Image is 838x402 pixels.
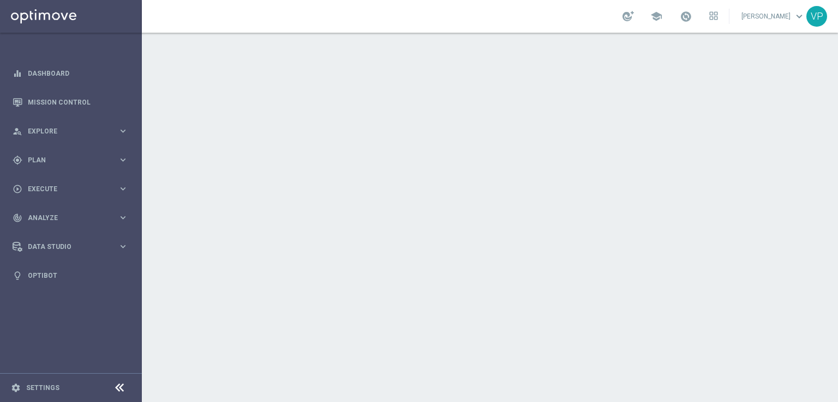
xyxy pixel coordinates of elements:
[806,6,827,27] div: VP
[13,242,118,252] div: Data Studio
[12,214,129,222] button: track_changes Analyze keyboard_arrow_right
[26,385,59,391] a: Settings
[13,261,128,290] div: Optibot
[12,242,129,251] button: Data Studio keyboard_arrow_right
[13,155,118,165] div: Plan
[13,155,22,165] i: gps_fixed
[650,10,662,22] span: school
[28,128,118,135] span: Explore
[12,98,129,107] button: Mission Control
[740,8,806,25] a: [PERSON_NAME]keyboard_arrow_down
[118,241,128,252] i: keyboard_arrow_right
[13,126,22,136] i: person_search
[28,59,128,88] a: Dashboard
[28,88,128,117] a: Mission Control
[12,127,129,136] button: person_search Explore keyboard_arrow_right
[13,184,22,194] i: play_circle_outline
[12,185,129,193] button: play_circle_outline Execute keyboard_arrow_right
[12,156,129,165] button: gps_fixed Plan keyboard_arrow_right
[12,271,129,280] button: lightbulb Optibot
[118,126,128,136] i: keyboard_arrow_right
[11,383,21,393] i: settings
[28,215,118,221] span: Analyze
[13,59,128,88] div: Dashboard
[13,271,22,281] i: lightbulb
[12,69,129,78] button: equalizer Dashboard
[28,261,128,290] a: Optibot
[28,186,118,192] span: Execute
[13,69,22,78] i: equalizer
[13,88,128,117] div: Mission Control
[793,10,805,22] span: keyboard_arrow_down
[118,155,128,165] i: keyboard_arrow_right
[118,184,128,194] i: keyboard_arrow_right
[28,243,118,250] span: Data Studio
[118,212,128,223] i: keyboard_arrow_right
[28,157,118,163] span: Plan
[13,184,118,194] div: Execute
[13,126,118,136] div: Explore
[13,213,118,223] div: Analyze
[13,213,22,223] i: track_changes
